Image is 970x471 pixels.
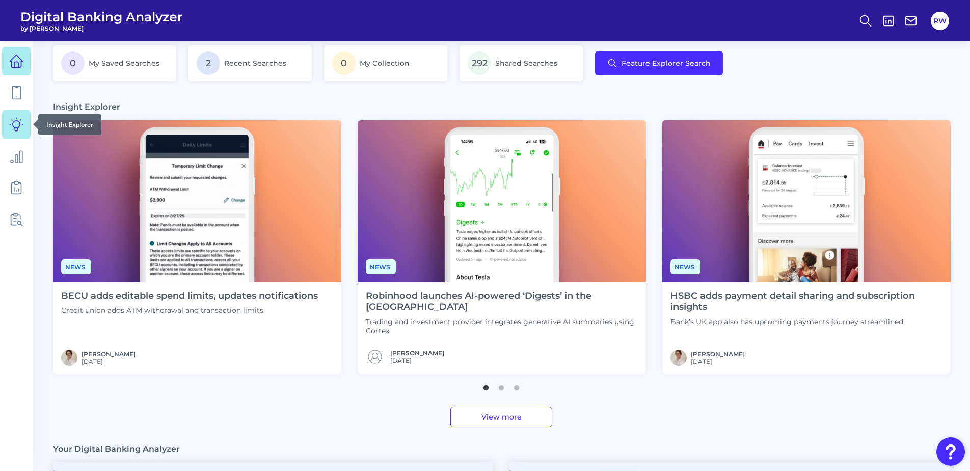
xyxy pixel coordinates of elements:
a: 2Recent Searches [188,45,312,81]
span: 0 [61,51,85,75]
a: News [61,261,91,271]
span: [DATE] [691,358,745,365]
span: Recent Searches [224,59,286,68]
a: News [366,261,396,271]
span: News [366,259,396,274]
a: News [670,261,700,271]
button: Feature Explorer Search [595,51,723,75]
a: 0My Saved Searches [53,45,176,81]
img: News - Phone (2).png [53,120,341,282]
span: News [670,259,700,274]
h3: Your Digital Banking Analyzer [53,443,180,454]
h4: Robinhood launches AI-powered ‘Digests’ in the [GEOGRAPHIC_DATA] [366,291,638,312]
span: Shared Searches [495,59,557,68]
h4: HSBC adds payment detail sharing and subscription insights [670,291,942,312]
span: My Collection [360,59,410,68]
span: [DATE] [82,358,136,365]
a: 292Shared Searches [460,45,583,81]
img: News - Phone.png [662,120,951,282]
button: RW [931,12,949,30]
a: View more [450,407,552,427]
button: 3 [511,380,522,390]
p: Bank’s UK app also has upcoming payments journey streamlined [670,317,942,326]
a: [PERSON_NAME] [691,350,745,358]
span: Feature Explorer Search [622,59,711,67]
span: by [PERSON_NAME] [20,24,183,32]
p: Credit union adds ATM withdrawal and transaction limits [61,306,318,315]
button: 1 [481,380,491,390]
img: MIchael McCaw [61,350,77,366]
a: [PERSON_NAME] [390,349,444,357]
h4: BECU adds editable spend limits, updates notifications [61,291,318,302]
img: MIchael McCaw [670,350,687,366]
button: Open Resource Center [936,437,965,466]
span: 292 [468,51,491,75]
h3: Insight Explorer [53,101,120,112]
span: 0 [332,51,356,75]
span: News [61,259,91,274]
span: Digital Banking Analyzer [20,9,183,24]
span: 2 [197,51,220,75]
span: [DATE] [390,357,444,364]
img: News - Phone (1).png [358,120,646,282]
p: Trading and investment provider integrates generative AI summaries using Cortex [366,317,638,335]
a: 0My Collection [324,45,447,81]
span: My Saved Searches [89,59,159,68]
div: Insight Explorer [38,114,101,135]
button: 2 [496,380,506,390]
a: [PERSON_NAME] [82,350,136,358]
